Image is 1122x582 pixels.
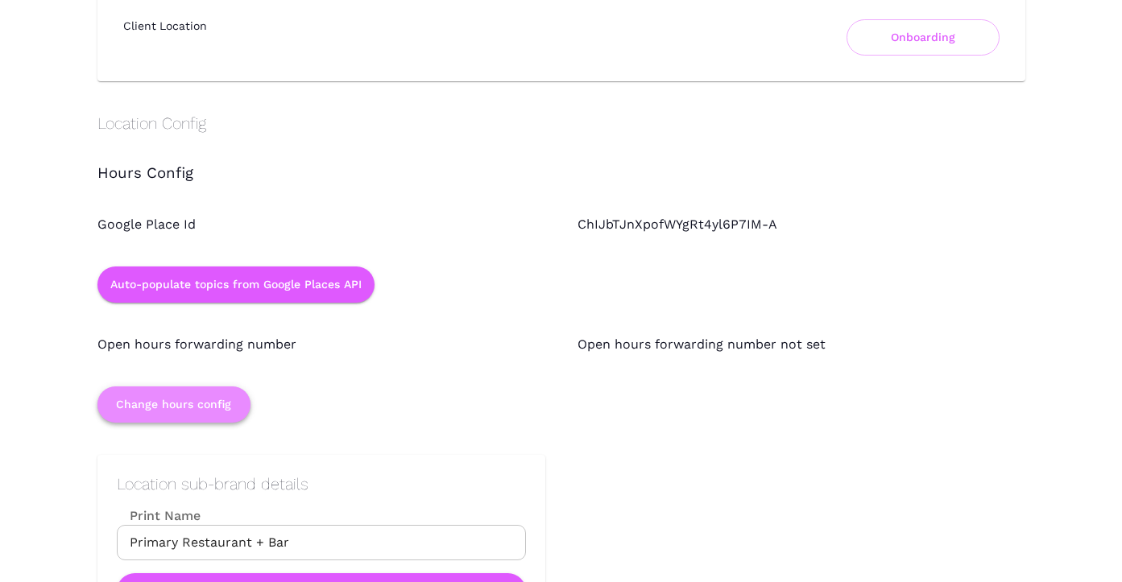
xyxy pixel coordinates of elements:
[65,303,545,354] div: Open hours forwarding number
[545,303,1025,354] div: Open hours forwarding number not set
[97,114,1025,133] h2: Location Config
[97,386,250,423] button: Change hours config
[545,183,1025,234] div: ChIJbTJnXpofWYgRt4yl6P7IM-A
[847,19,1000,56] button: Onboarding
[117,506,526,525] label: Print Name
[123,19,207,32] h6: Client Location
[97,165,1025,183] h3: Hours Config
[97,266,375,303] button: Auto-populate topics from Google Places API
[65,183,545,234] div: Google Place Id
[117,474,526,493] h2: Location sub-brand details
